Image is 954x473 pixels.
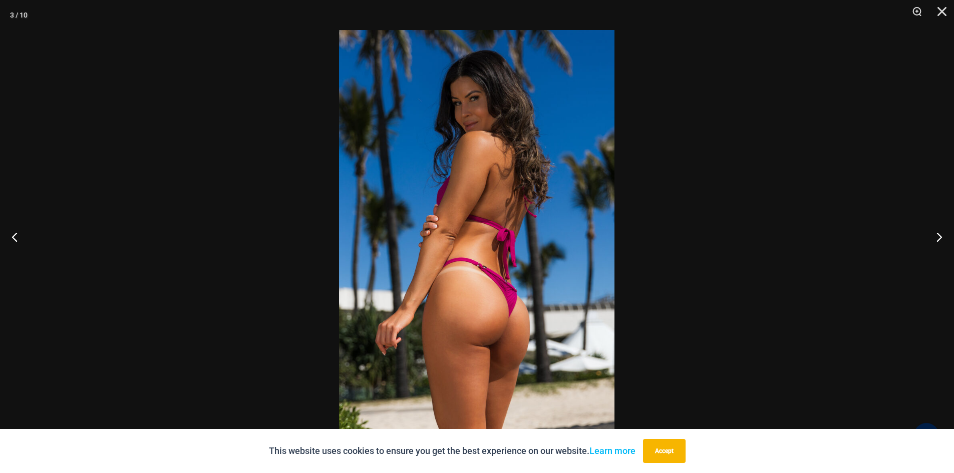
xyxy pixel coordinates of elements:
div: 3 / 10 [10,8,28,23]
a: Learn more [589,445,635,456]
p: This website uses cookies to ensure you get the best experience on our website. [269,443,635,458]
button: Next [916,212,954,262]
img: Tight Rope Pink 319 Top 4228 Thong 07 [339,30,614,443]
button: Accept [643,439,686,463]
